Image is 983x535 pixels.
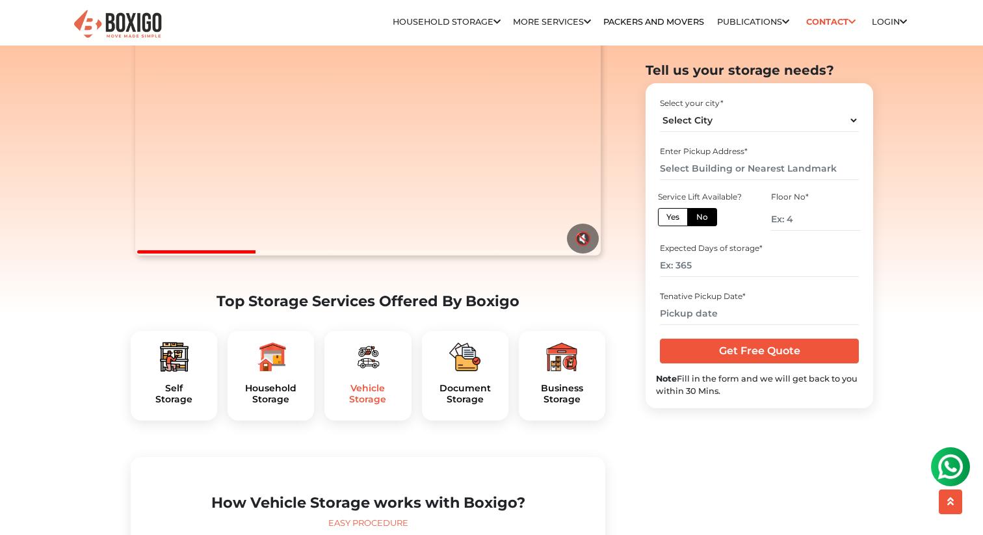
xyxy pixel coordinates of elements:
h5: Vehicle Storage [335,383,400,405]
input: Ex: 4 [771,208,861,231]
button: scroll up [939,489,962,514]
h5: Document Storage [432,383,498,405]
div: Fill in the form and we will get back to you within 30 Mins. [656,372,863,397]
div: Enter Pickup Address [660,146,858,157]
img: boxigo_packers_and_movers_plan [546,341,577,372]
a: DocumentStorage [432,383,498,405]
img: boxigo_packers_and_movers_plan [352,341,384,372]
img: boxigo_packers_and_movers_plan [159,341,190,372]
a: SelfStorage [141,383,207,405]
h5: Self Storage [141,383,207,405]
h2: Top Storage Services Offered By Boxigo [131,293,605,310]
h2: How Vehicle Storage works with Boxigo? [141,494,595,512]
div: Easy Procedure [141,517,595,530]
b: Note [656,374,677,384]
img: Boxigo [72,8,163,40]
label: No [687,208,717,226]
h5: Household Storage [238,383,304,405]
button: 🔇 [567,224,599,254]
a: Contact [802,12,859,32]
input: Get Free Quote [660,339,858,363]
input: Select Building or Nearest Landmark [660,157,858,180]
div: Tenative Pickup Date [660,291,858,302]
a: Login [872,17,907,27]
div: Select your city [660,98,858,109]
div: Floor No [771,191,861,203]
img: whatsapp-icon.svg [13,13,39,39]
a: HouseholdStorage [238,383,304,405]
h2: Tell us your storage needs? [646,62,873,78]
input: Pickup date [660,302,858,325]
a: Publications [717,17,789,27]
h5: Business Storage [529,383,595,405]
a: Household Storage [393,17,501,27]
a: Packers and Movers [603,17,704,27]
img: boxigo_packers_and_movers_plan [449,341,480,372]
label: Yes [658,208,688,226]
a: BusinessStorage [529,383,595,405]
div: Service Lift Available? [658,191,748,203]
a: VehicleStorage [335,383,400,405]
a: More services [513,17,591,27]
div: Expected Days of storage [660,243,858,255]
input: Ex: 365 [660,255,858,278]
video: Your browser does not support the video tag. [135,23,600,255]
img: boxigo_packers_and_movers_plan [256,341,287,372]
